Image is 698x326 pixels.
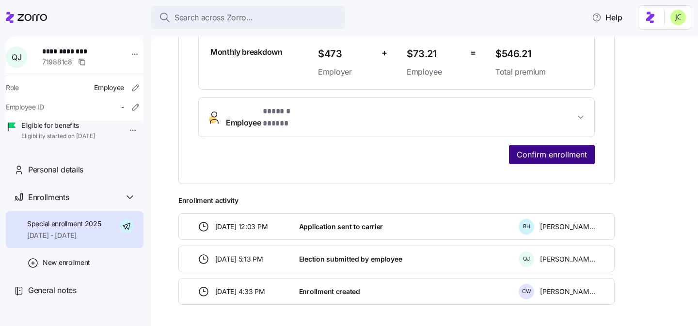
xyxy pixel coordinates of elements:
[12,53,21,61] span: Q J
[509,145,595,164] button: Confirm enrollment
[592,12,622,23] span: Help
[43,258,90,267] span: New enrollment
[495,46,583,62] span: $546.21
[517,149,587,160] span: Confirm enrollment
[584,8,630,27] button: Help
[299,254,402,264] span: Election submitted by employee
[27,219,101,229] span: Special enrollment 2025
[121,102,124,112] span: -
[28,284,77,296] span: General notes
[670,10,686,25] img: 0d5040ea9766abea509702906ec44285
[495,66,583,78] span: Total premium
[28,164,83,176] span: Personal details
[540,222,595,232] span: [PERSON_NAME]
[470,46,476,60] span: =
[6,83,19,93] span: Role
[215,287,265,296] span: [DATE] 4:33 PM
[28,191,69,203] span: Enrollments
[318,46,374,62] span: $473
[215,254,263,264] span: [DATE] 5:13 PM
[318,66,374,78] span: Employer
[174,12,253,24] span: Search across Zorro...
[6,102,44,112] span: Employee ID
[299,222,383,232] span: Application sent to carrier
[523,224,530,229] span: B H
[178,196,615,205] span: Enrollment activity
[407,46,462,62] span: $73.21
[226,106,317,129] span: Employee
[381,46,387,60] span: +
[407,66,462,78] span: Employee
[299,287,360,296] span: Enrollment created
[540,254,595,264] span: [PERSON_NAME]
[210,46,283,58] span: Monthly breakdown
[42,57,72,67] span: 719881c8
[215,222,268,232] span: [DATE] 12:03 PM
[540,287,595,296] span: [PERSON_NAME]
[21,132,95,140] span: Eligibility started on [DATE]
[27,231,101,240] span: [DATE] - [DATE]
[523,256,530,262] span: Q J
[522,289,531,294] span: C W
[151,6,345,29] button: Search across Zorro...
[94,83,124,93] span: Employee
[21,121,95,130] span: Eligible for benefits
